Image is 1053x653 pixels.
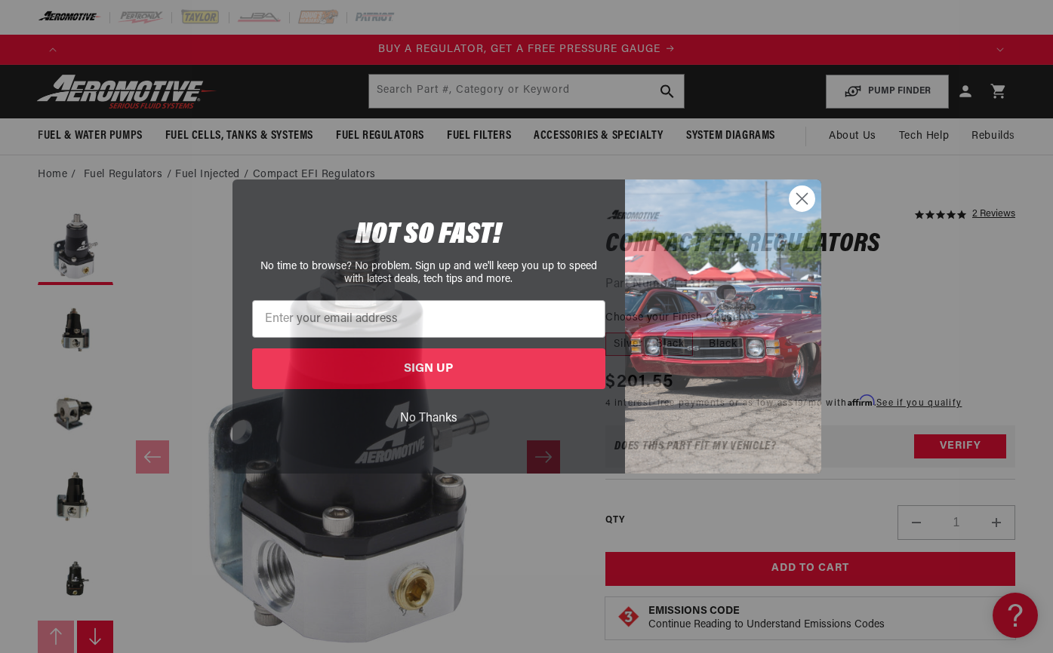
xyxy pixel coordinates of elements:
input: Enter your email address [252,300,605,338]
span: NOT SO FAST! [356,220,501,250]
span: No time to browse? No problem. Sign up and we'll keep you up to speed with latest deals, tech tip... [260,261,597,285]
button: No Thanks [252,404,605,433]
img: 85cdd541-2605-488b-b08c-a5ee7b438a35.jpeg [625,179,821,474]
button: Close dialog [789,185,815,212]
button: SIGN UP [252,348,605,389]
